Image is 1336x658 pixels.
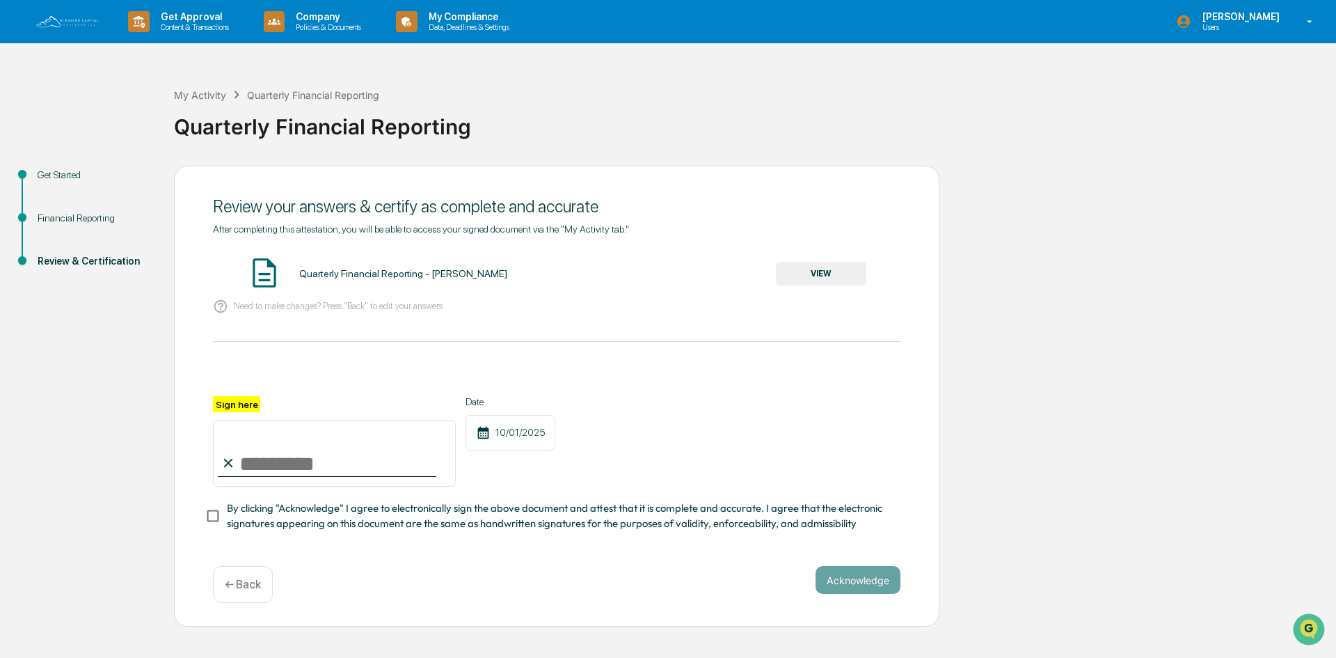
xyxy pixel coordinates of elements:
[466,415,555,451] div: 10/01/2025
[101,177,112,188] div: 🗄️
[1191,11,1287,22] p: [PERSON_NAME]
[174,103,1329,139] div: Quarterly Financial Reporting
[213,224,629,235] span: After completing this attestation, you will be able to access your signed document via the "My Ac...
[174,89,226,101] div: My Activity
[98,235,168,246] a: Powered byPylon
[247,89,379,101] div: Quarterly Financial Reporting
[285,11,368,22] p: Company
[150,11,236,22] p: Get Approval
[417,11,516,22] p: My Compliance
[47,107,228,120] div: Start new chat
[1191,22,1287,32] p: Users
[14,177,25,188] div: 🖐️
[8,196,93,221] a: 🔎Data Lookup
[28,175,90,189] span: Preclearance
[28,202,88,216] span: Data Lookup
[227,501,889,532] span: By clicking "Acknowledge" I agree to electronically sign the above document and attest that it is...
[225,578,261,591] p: ← Back
[816,566,900,594] button: Acknowledge
[234,301,443,311] p: Need to make changes? Press "Back" to edit your answers
[14,107,39,132] img: 1746055101610-c473b297-6a78-478c-a979-82029cc54cd1
[95,170,178,195] a: 🗄️Attestations
[38,254,152,269] div: Review & Certification
[417,22,516,32] p: Data, Deadlines & Settings
[38,211,152,226] div: Financial Reporting
[8,170,95,195] a: 🖐️Preclearance
[776,262,866,285] button: VIEW
[33,14,100,29] img: logo
[1291,612,1329,650] iframe: Open customer support
[213,396,260,412] label: Sign here
[14,29,253,52] p: How can we help?
[285,22,368,32] p: Policies & Documents
[115,175,173,189] span: Attestations
[38,168,152,182] div: Get Started
[138,236,168,246] span: Pylon
[47,120,176,132] div: We're available if you need us!
[14,203,25,214] div: 🔎
[299,268,507,279] div: Quarterly Financial Reporting - [PERSON_NAME]
[237,111,253,127] button: Start new chat
[150,22,236,32] p: Content & Transactions
[466,396,555,407] label: Date
[213,196,900,217] div: Review your answers & certify as complete and accurate
[247,256,282,290] img: Document Icon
